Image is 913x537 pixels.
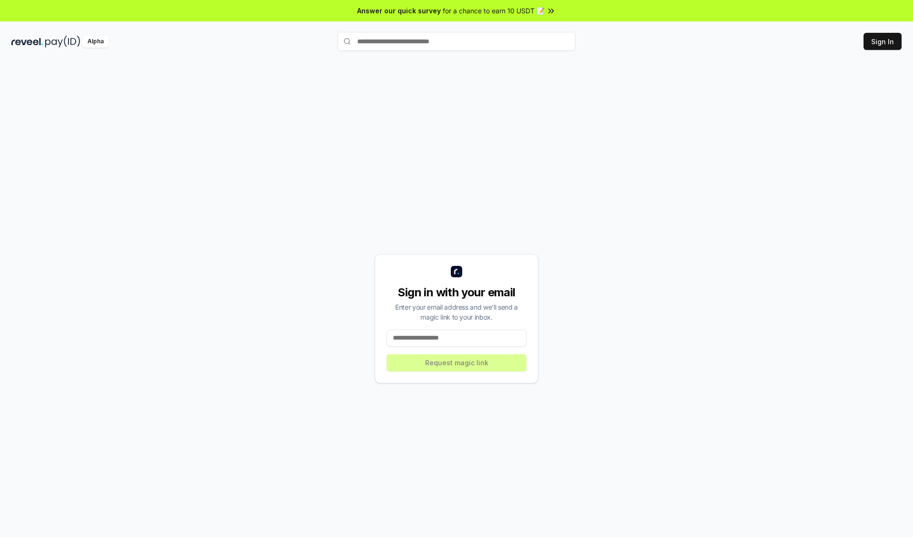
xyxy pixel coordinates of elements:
span: Answer our quick survey [357,6,441,16]
img: reveel_dark [11,36,43,48]
button: Sign In [864,33,902,50]
div: Alpha [82,36,109,48]
div: Enter your email address and we’ll send a magic link to your inbox. [387,302,526,322]
img: logo_small [451,266,462,277]
div: Sign in with your email [387,285,526,300]
img: pay_id [45,36,80,48]
span: for a chance to earn 10 USDT 📝 [443,6,544,16]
